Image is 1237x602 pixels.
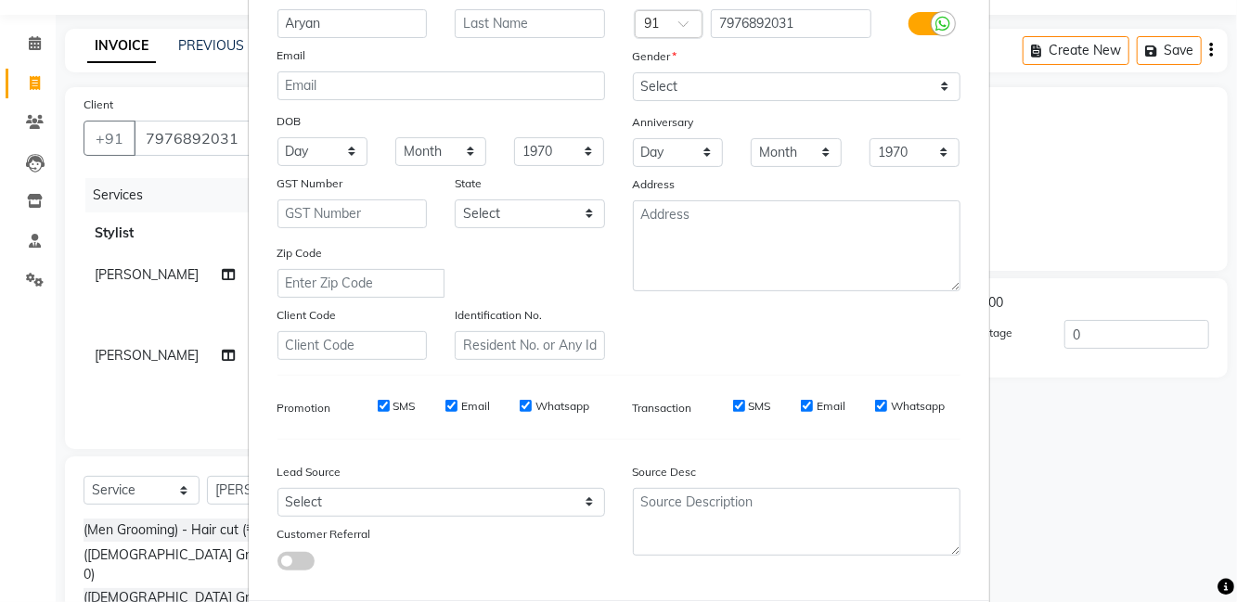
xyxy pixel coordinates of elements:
[277,400,331,416] label: Promotion
[277,526,371,543] label: Customer Referral
[277,175,343,192] label: GST Number
[277,307,337,324] label: Client Code
[277,113,302,130] label: DOB
[461,398,490,415] label: Email
[817,398,845,415] label: Email
[277,269,445,298] input: Enter Zip Code
[455,331,605,360] input: Resident No. or Any Id
[455,307,542,324] label: Identification No.
[393,398,416,415] label: SMS
[749,398,771,415] label: SMS
[455,175,482,192] label: State
[277,464,341,480] label: Lead Source
[455,9,605,38] input: Last Name
[277,199,428,228] input: GST Number
[633,464,697,480] label: Source Desc
[277,331,428,360] input: Client Code
[633,176,676,193] label: Address
[891,398,945,415] label: Whatsapp
[535,398,589,415] label: Whatsapp
[277,9,428,38] input: First Name
[277,47,306,64] label: Email
[711,9,871,38] input: Mobile
[277,245,323,262] label: Zip Code
[633,48,677,65] label: Gender
[633,114,694,131] label: Anniversary
[277,71,605,100] input: Email
[633,400,692,416] label: Transaction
